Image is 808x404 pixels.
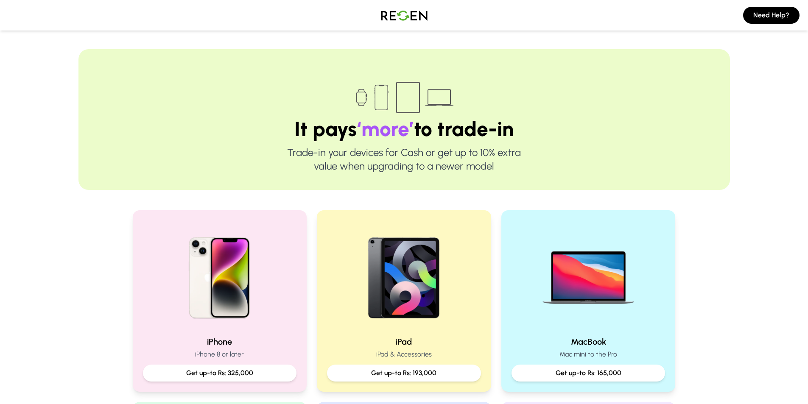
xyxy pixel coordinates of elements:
img: iPad [349,220,458,329]
p: Get up-to Rs: 165,000 [518,368,659,378]
img: MacBook [534,220,643,329]
h2: iPad [327,336,481,348]
span: ‘more’ [357,117,414,141]
p: iPad & Accessories [327,349,481,359]
p: iPhone 8 or later [143,349,297,359]
h1: It pays to trade-in [106,119,703,139]
h2: MacBook [512,336,665,348]
img: Trade-in devices [351,76,457,119]
p: Get up-to Rs: 193,000 [334,368,474,378]
img: Logo [375,3,434,27]
p: Mac mini to the Pro [512,349,665,359]
img: iPhone [165,220,274,329]
p: Trade-in your devices for Cash or get up to 10% extra value when upgrading to a newer model [106,146,703,173]
button: Need Help? [743,7,800,24]
p: Get up-to Rs: 325,000 [150,368,290,378]
h2: iPhone [143,336,297,348]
